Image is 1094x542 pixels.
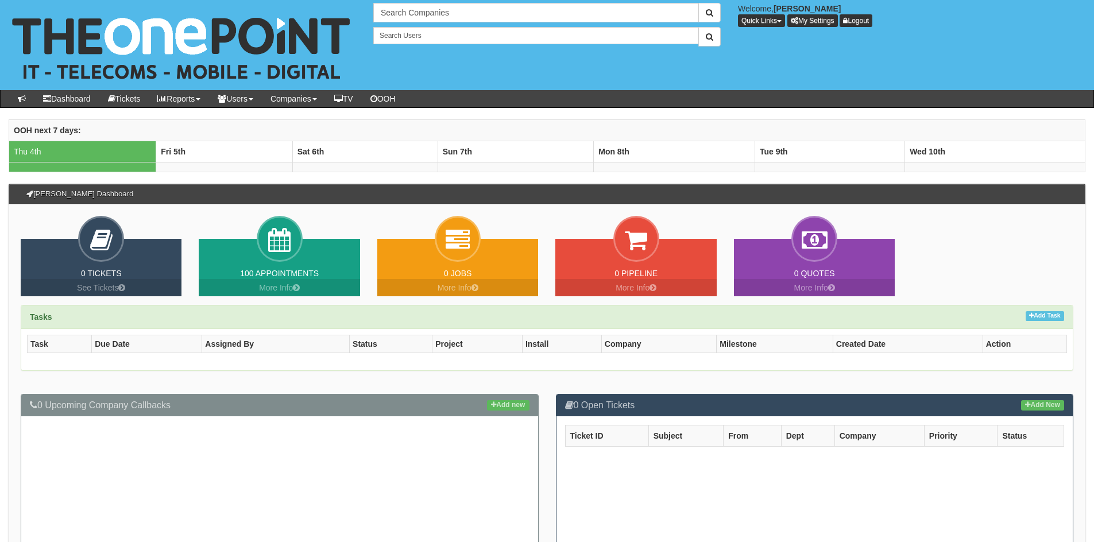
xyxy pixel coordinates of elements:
[998,425,1064,447] th: Status
[787,14,838,27] a: My Settings
[373,3,699,22] input: Search Companies
[905,141,1085,162] th: Wed 10th
[199,279,359,296] a: More Info
[1021,400,1064,411] a: Add New
[555,279,716,296] a: More Info
[34,90,99,107] a: Dashboard
[30,312,52,322] strong: Tasks
[487,400,529,411] a: Add new
[833,335,983,353] th: Created Date
[794,269,835,278] a: 0 Quotes
[738,14,785,27] button: Quick Links
[350,335,432,353] th: Status
[444,269,471,278] a: 0 Jobs
[362,90,404,107] a: OOH
[156,141,293,162] th: Fri 5th
[717,335,833,353] th: Milestone
[202,335,350,353] th: Assigned By
[21,279,181,296] a: See Tickets
[292,141,438,162] th: Sat 6th
[326,90,362,107] a: TV
[774,4,841,13] b: [PERSON_NAME]
[262,90,326,107] a: Companies
[755,141,904,162] th: Tue 9th
[21,184,139,204] h3: [PERSON_NAME] Dashboard
[834,425,924,447] th: Company
[432,335,523,353] th: Project
[724,425,781,447] th: From
[373,27,699,44] input: Search Users
[149,90,209,107] a: Reports
[240,269,319,278] a: 100 Appointments
[28,335,92,353] th: Task
[9,141,156,162] td: Thu 4th
[9,119,1085,141] th: OOH next 7 days:
[614,269,658,278] a: 0 Pipeline
[522,335,601,353] th: Install
[99,90,149,107] a: Tickets
[377,279,538,296] a: More Info
[81,269,122,278] a: 0 Tickets
[729,3,1094,27] div: Welcome,
[734,279,895,296] a: More Info
[565,400,1065,411] h3: 0 Open Tickets
[92,335,202,353] th: Due Date
[30,400,529,411] h3: 0 Upcoming Company Callbacks
[840,14,872,27] a: Logout
[601,335,716,353] th: Company
[565,425,648,447] th: Ticket ID
[781,425,834,447] th: Dept
[209,90,262,107] a: Users
[594,141,755,162] th: Mon 8th
[983,335,1066,353] th: Action
[438,141,594,162] th: Sun 7th
[924,425,998,447] th: Priority
[648,425,724,447] th: Subject
[1026,311,1064,321] a: Add Task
